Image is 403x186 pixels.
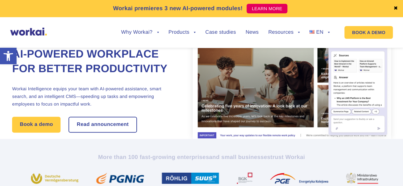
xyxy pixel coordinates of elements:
[246,30,259,35] a: News
[316,30,323,35] span: EN
[25,153,378,161] h2: More than 100 fast-growing enterprises trust Workai
[12,47,177,76] h1: AI-powered workplace for better productivity
[69,117,136,132] a: Read announcement
[209,154,270,160] i: and small businesses
[247,4,287,13] a: LEARN MORE
[121,30,159,35] a: Why Workai?
[344,26,393,39] a: BOOK A DEMO
[393,6,398,11] a: ✖
[12,85,177,108] p: Workai Intelligence equips your team with AI-powered assistance, smart search, and an intelligent...
[169,30,196,35] a: Products
[113,4,243,13] p: Workai premieres 3 new AI-powered modules!
[268,30,300,35] a: Resources
[205,30,236,35] a: Case studies
[12,117,61,133] a: Book a demo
